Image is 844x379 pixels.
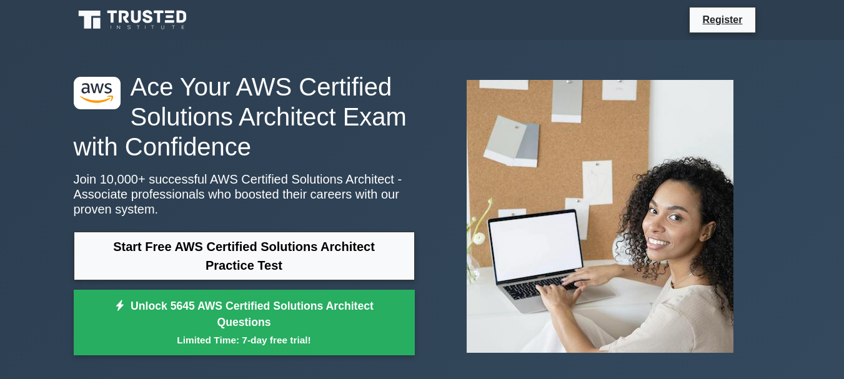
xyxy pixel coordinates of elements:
small: Limited Time: 7-day free trial! [89,333,399,347]
h1: Ace Your AWS Certified Solutions Architect Exam with Confidence [74,72,415,162]
a: Register [695,12,750,27]
a: Unlock 5645 AWS Certified Solutions Architect QuestionsLimited Time: 7-day free trial! [74,290,415,356]
p: Join 10,000+ successful AWS Certified Solutions Architect - Associate professionals who boosted t... [74,172,415,217]
a: Start Free AWS Certified Solutions Architect Practice Test [74,232,415,280]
